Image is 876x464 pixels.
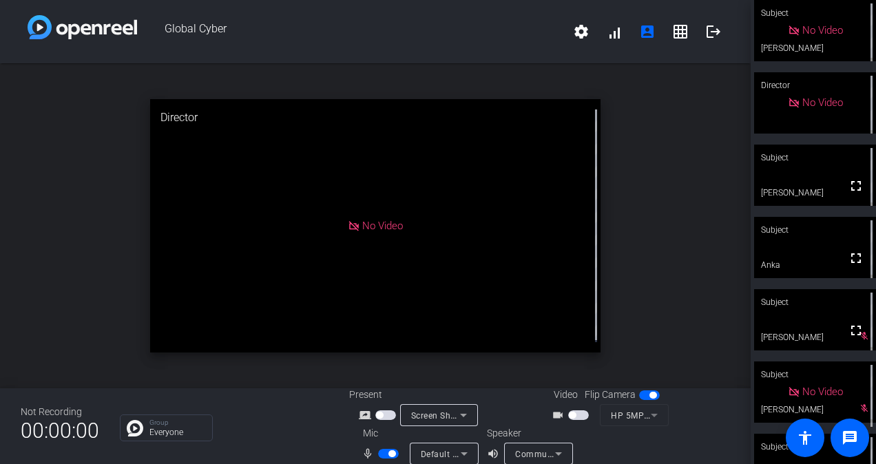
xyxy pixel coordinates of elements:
[554,388,578,402] span: Video
[754,72,876,98] div: Director
[754,145,876,171] div: Subject
[754,361,876,388] div: Subject
[672,23,689,40] mat-icon: grid_on
[487,426,570,441] div: Speaker
[842,430,858,446] mat-icon: message
[127,420,143,436] img: Chat Icon
[149,428,205,436] p: Everyone
[802,96,843,109] span: No Video
[848,322,864,339] mat-icon: fullscreen
[754,217,876,243] div: Subject
[150,99,601,136] div: Director
[797,430,813,446] mat-icon: accessibility
[639,23,656,40] mat-icon: account_box
[598,15,631,48] button: signal_cellular_alt
[359,407,375,423] mat-icon: screen_share_outline
[349,388,487,402] div: Present
[411,410,472,421] span: Screen Sharing
[21,414,99,447] span: 00:00:00
[28,15,137,39] img: white-gradient.svg
[362,220,403,232] span: No Video
[487,445,503,462] mat-icon: volume_up
[848,178,864,194] mat-icon: fullscreen
[585,388,636,402] span: Flip Camera
[754,434,876,460] div: Subject
[421,448,645,459] span: Default - Headset Microphone (Poly BT700) (047f:02e6)
[848,250,864,266] mat-icon: fullscreen
[137,15,565,48] span: Global Cyber
[349,426,487,441] div: Mic
[573,23,590,40] mat-icon: settings
[754,289,876,315] div: Subject
[362,445,378,462] mat-icon: mic_none
[802,24,843,36] span: No Video
[21,405,99,419] div: Not Recording
[802,386,843,398] span: No Video
[149,419,205,426] p: Group
[515,448,771,459] span: Communications - Headset Earphone (Poly BT700) (047f:02e6)
[705,23,722,40] mat-icon: logout
[552,407,568,423] mat-icon: videocam_outline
